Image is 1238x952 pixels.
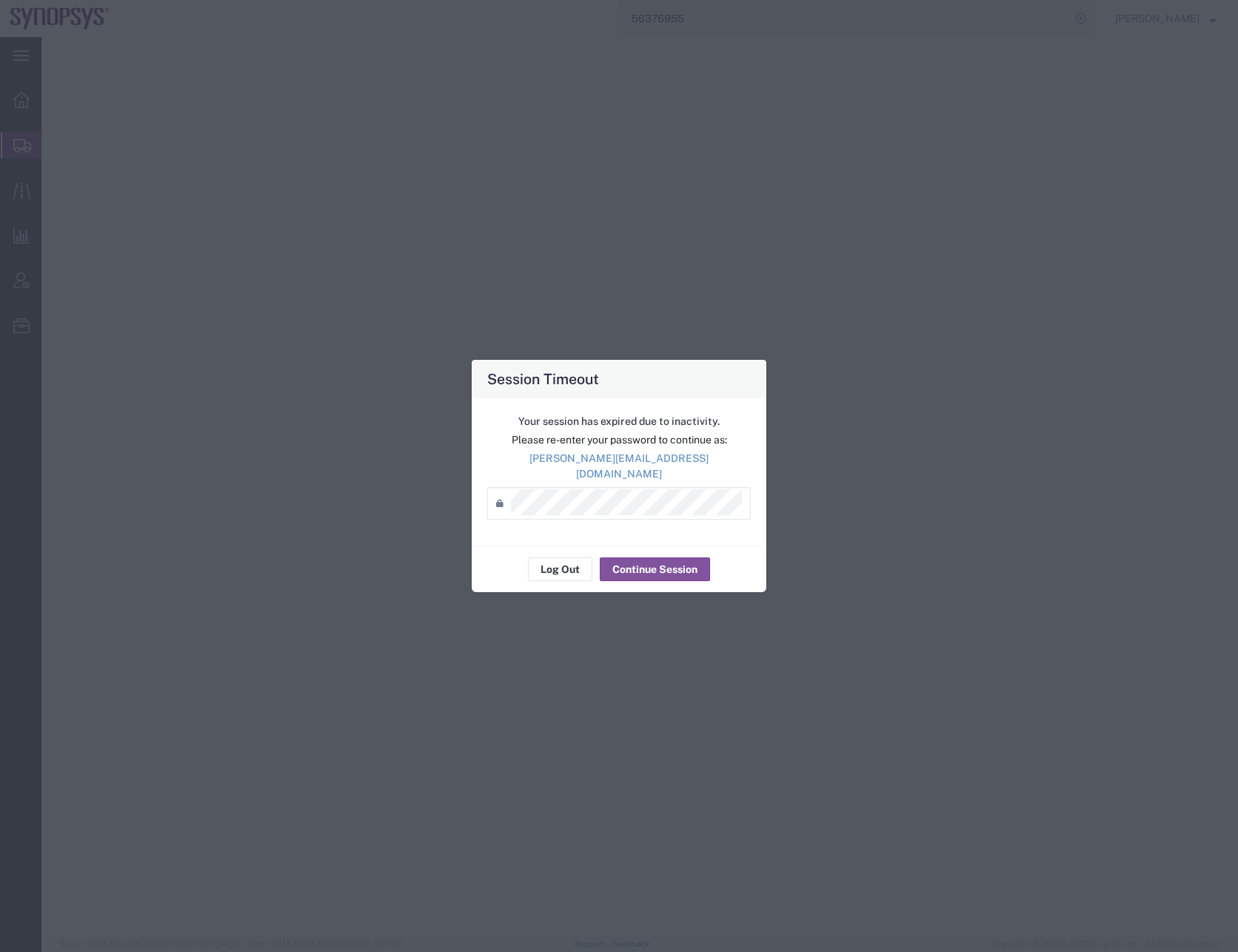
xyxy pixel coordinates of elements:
p: Your session has expired due to inactivity. [487,414,751,429]
p: Please re-enter your password to continue as: [487,432,751,448]
h4: Session Timeout [487,368,599,389]
button: Continue Session [600,557,710,581]
button: Log Out [528,557,592,581]
p: [PERSON_NAME][EMAIL_ADDRESS][DOMAIN_NAME] [487,451,751,482]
